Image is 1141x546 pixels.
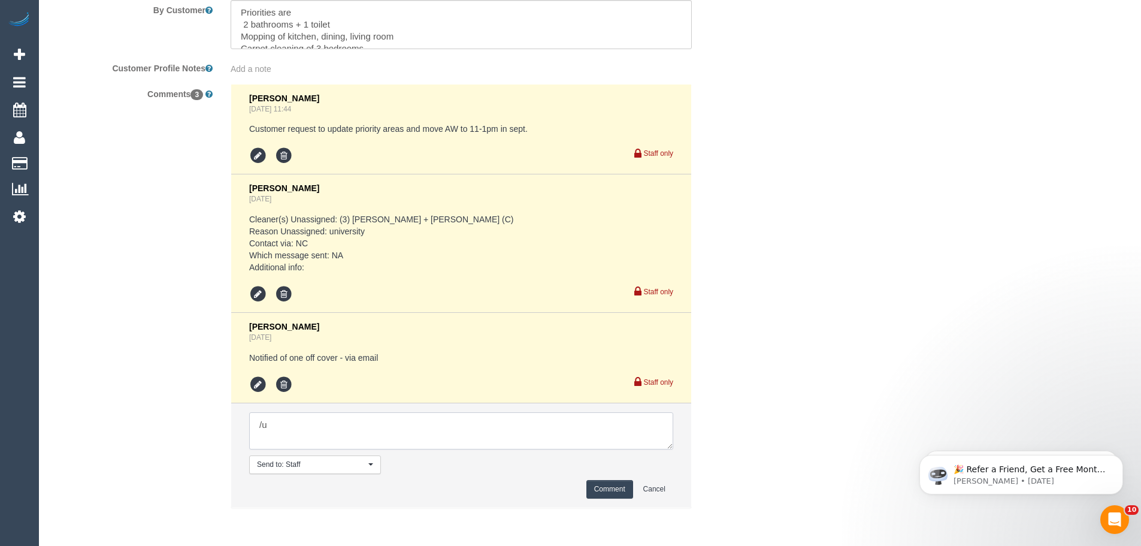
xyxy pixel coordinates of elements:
[1125,505,1139,515] span: 10
[249,455,381,474] button: Send to: Staff
[249,213,673,273] pre: Cleaner(s) Unassigned: (3) [PERSON_NAME] + [PERSON_NAME] (C) Reason Unassigned: university Contac...
[249,352,673,364] pre: Notified of one off cover - via email
[42,84,222,100] label: Comments
[644,288,673,296] small: Staff only
[249,183,319,193] span: [PERSON_NAME]
[190,89,203,100] span: 3
[7,12,31,29] img: Automaid Logo
[249,195,271,203] a: [DATE]
[249,322,319,331] span: [PERSON_NAME]
[1100,505,1129,534] iframe: Intercom live chat
[42,58,222,74] label: Customer Profile Notes
[249,93,319,103] span: [PERSON_NAME]
[644,378,673,387] small: Staff only
[257,460,365,470] span: Send to: Staff
[586,480,633,499] button: Comment
[901,430,1141,514] iframe: Intercom notifications message
[249,333,271,342] a: [DATE]
[635,480,673,499] button: Cancel
[249,105,292,113] a: [DATE] 11:44
[231,64,271,74] span: Add a note
[249,123,673,135] pre: Customer request to update priority areas and move AW to 11-1pm in sept.
[644,149,673,158] small: Staff only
